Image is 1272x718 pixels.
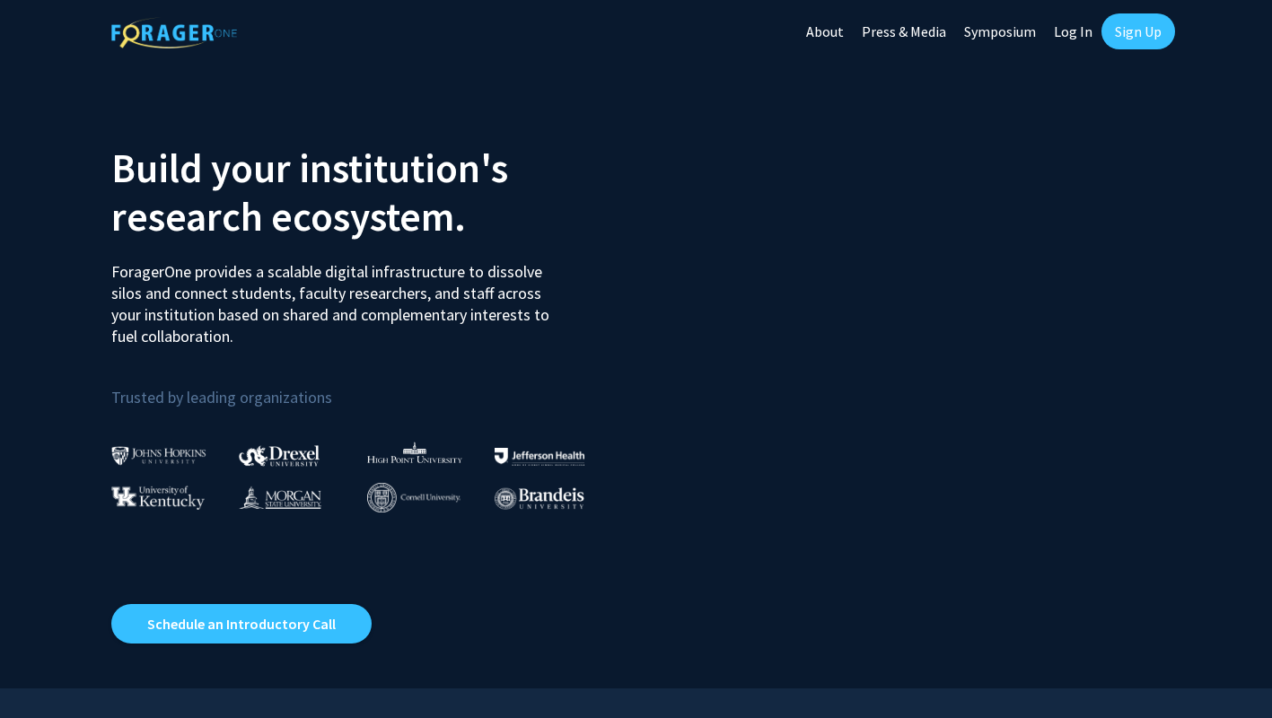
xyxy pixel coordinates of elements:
img: ForagerOne Logo [111,17,237,48]
img: Morgan State University [239,486,321,509]
img: Thomas Jefferson University [495,448,584,465]
a: Sign Up [1101,13,1175,49]
img: Cornell University [367,483,461,512]
h2: Build your institution's research ecosystem. [111,144,623,241]
p: ForagerOne provides a scalable digital infrastructure to dissolve silos and connect students, fac... [111,248,562,347]
img: Drexel University [239,445,320,466]
img: Johns Hopkins University [111,446,206,465]
img: High Point University [367,442,462,463]
img: Brandeis University [495,487,584,510]
p: Trusted by leading organizations [111,362,623,411]
img: University of Kentucky [111,486,205,510]
a: Opens in a new tab [111,604,372,644]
